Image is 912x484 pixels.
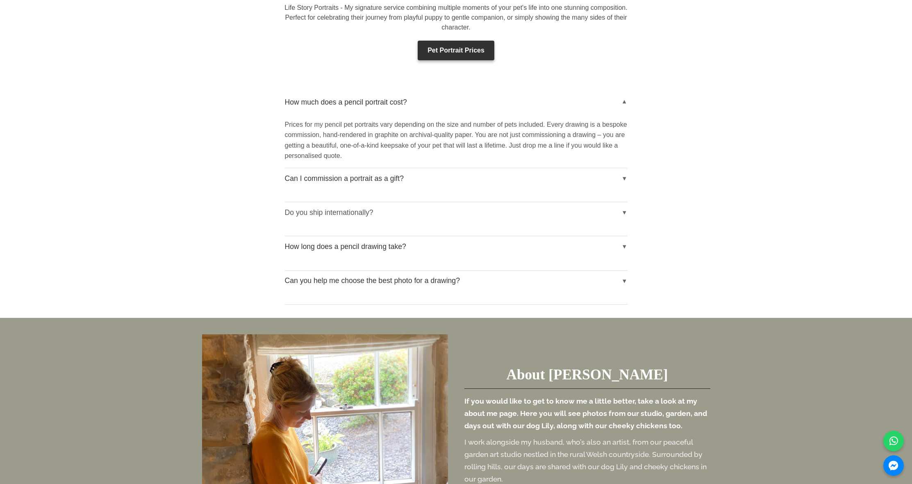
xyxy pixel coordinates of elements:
button: Can I commission a portrait as a gift? [285,168,628,189]
button: Can you help me choose the best photo for a drawing? [285,271,628,291]
button: How much does a pencil portrait cost? [285,92,628,112]
a: Messenger [883,455,904,476]
p: Prices for my pencil pet portraits vary depending on the size and number of pets included. Every ... [285,119,628,161]
a: Pet Portrait Prices [418,41,494,60]
h2: About [PERSON_NAME] [464,357,710,389]
p: Life Story Portraits - My signature service combining multiple moments of your pet's life into on... [280,3,632,32]
button: Do you ship internationally? [285,202,628,223]
button: How long does a pencil drawing take? [285,236,628,257]
a: WhatsApp [883,431,904,451]
p: If you would like to get to know me a little better, take a look at my about me page. Here you wi... [464,395,710,432]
